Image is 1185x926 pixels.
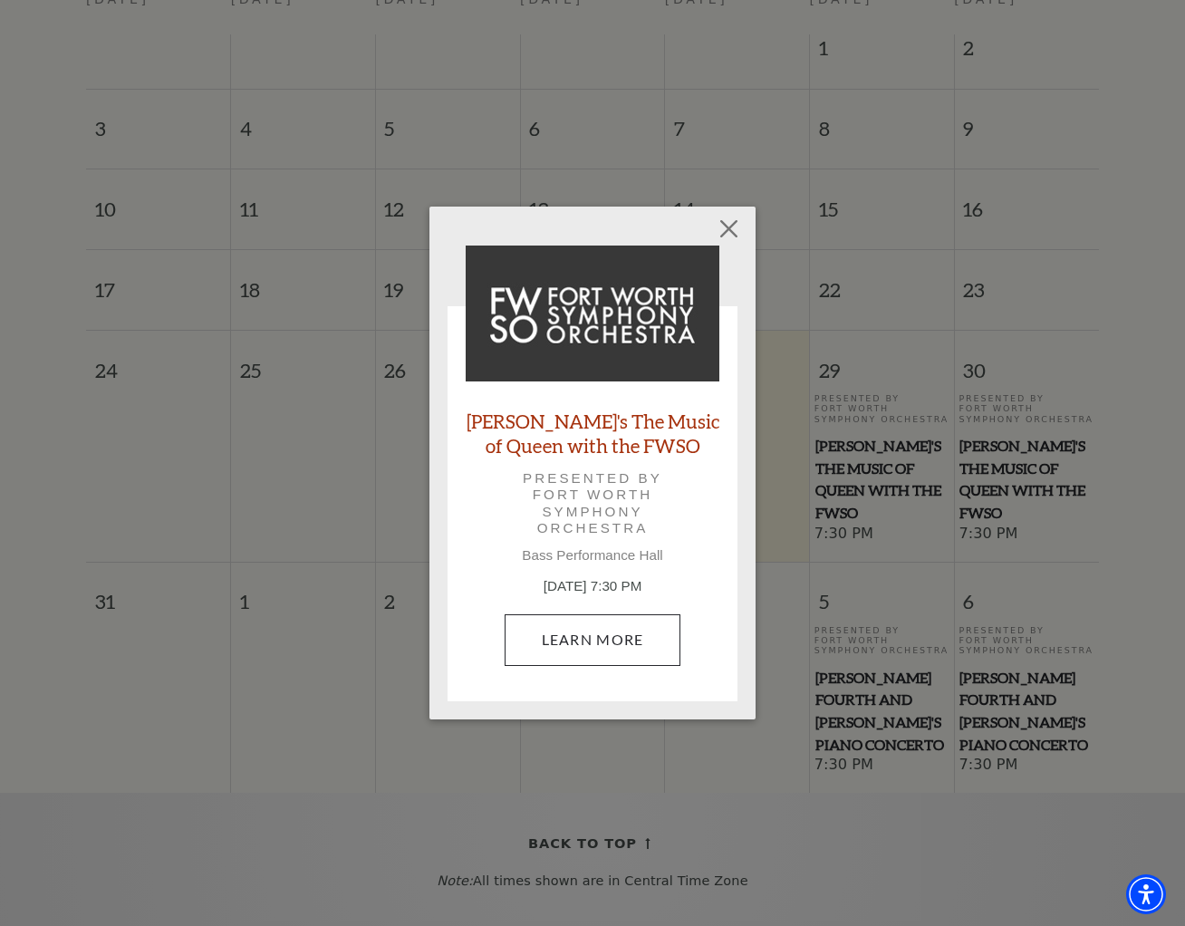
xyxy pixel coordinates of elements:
p: Bass Performance Hall [466,547,719,564]
a: August 29, 7:30 PM Learn More [505,614,681,665]
button: Close [712,212,747,246]
p: [DATE] 7:30 PM [466,576,719,597]
a: [PERSON_NAME]'s The Music of Queen with the FWSO [466,409,719,458]
p: Presented by Fort Worth Symphony Orchestra [491,470,694,536]
img: Windborne's The Music of Queen with the FWSO [466,246,719,381]
div: Accessibility Menu [1126,874,1166,914]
